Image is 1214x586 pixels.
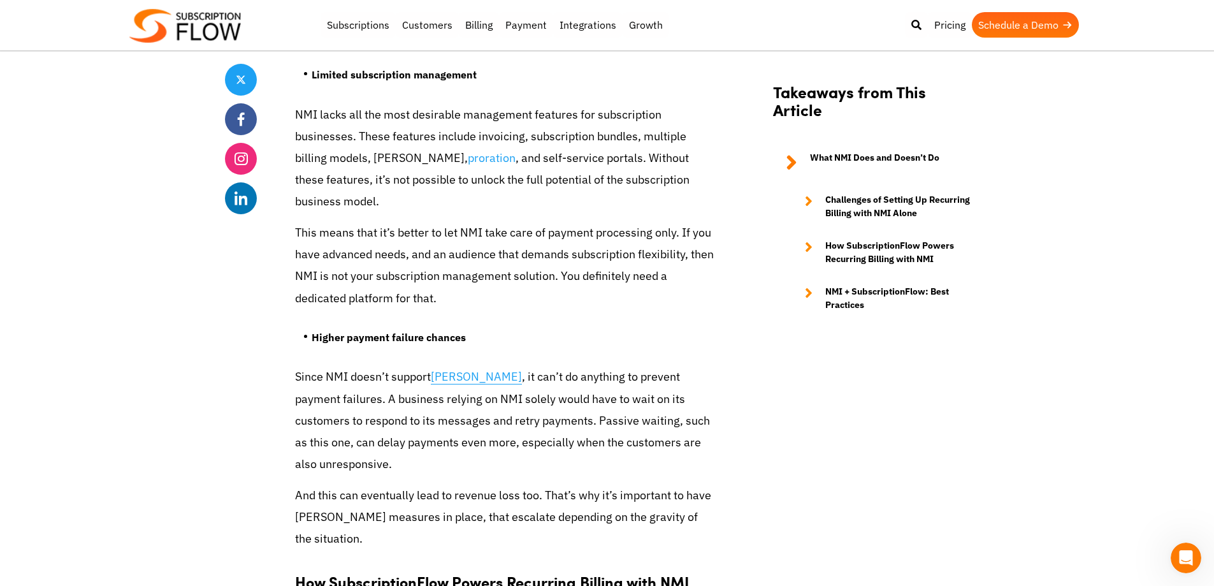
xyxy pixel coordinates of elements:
[459,12,499,38] a: Billing
[295,222,716,309] p: This means that it’s better to let NMI take care of payment processing only. If you have advanced...
[312,68,477,81] strong: Limited subscription management
[295,104,716,213] p: NMI lacks all the most desirable management features for subscription businesses. These features ...
[431,369,522,385] a: [PERSON_NAME]
[825,239,977,266] strong: How SubscriptionFlow Powers Recurring Billing with NMI
[825,193,977,220] strong: Challenges of Setting Up Recurring Billing with NMI Alone
[312,331,466,344] strong: Higher payment failure chances
[972,12,1079,38] a: Schedule a Demo
[129,9,241,43] img: Subscriptionflow
[773,82,977,132] h2: Takeaways from This Article
[321,12,396,38] a: Subscriptions
[792,193,977,220] a: Challenges of Setting Up Recurring Billing with NMI Alone
[792,239,977,266] a: How SubscriptionFlow Powers Recurring Billing with NMI
[468,150,516,165] a: proration
[295,366,716,475] p: Since NMI doesn’t support , it can’t do anything to prevent payment failures. A business relying ...
[773,151,977,174] a: What NMI Does and Doesn’t Do
[810,151,939,174] strong: What NMI Does and Doesn’t Do
[1171,543,1201,573] iframe: Intercom live chat
[792,285,977,312] a: NMI + SubscriptionFlow: Best Practices
[295,485,716,550] p: And this can eventually lead to revenue loss too. That’s why it’s important to have [PERSON_NAME]...
[825,285,977,312] strong: NMI + SubscriptionFlow: Best Practices
[928,12,972,38] a: Pricing
[553,12,623,38] a: Integrations
[623,12,669,38] a: Growth
[396,12,459,38] a: Customers
[499,12,553,38] a: Payment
